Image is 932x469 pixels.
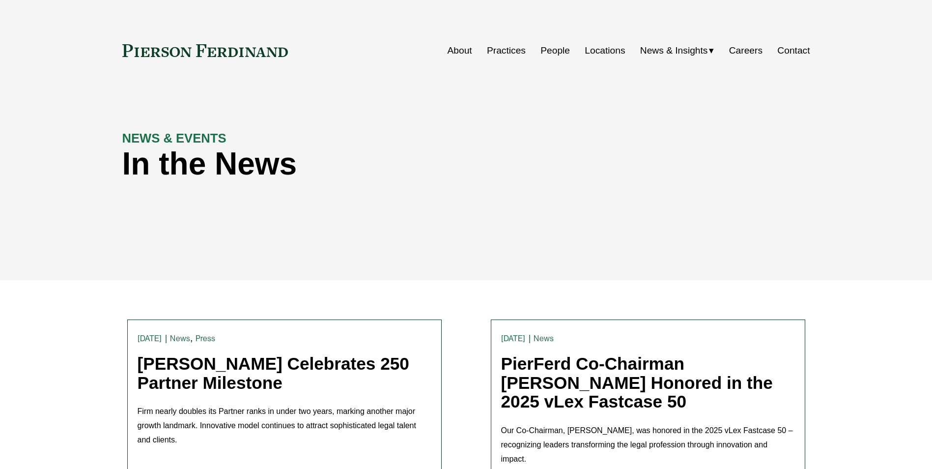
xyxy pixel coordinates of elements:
[534,334,554,343] a: News
[190,333,193,343] span: ,
[729,41,763,60] a: Careers
[585,41,625,60] a: Locations
[501,354,773,411] a: PierFerd Co-Chairman [PERSON_NAME] Honored in the 2025 vLex Fastcase 50
[170,334,190,343] a: News
[501,424,795,466] p: Our Co-Chairman, [PERSON_NAME], was honored in the 2025 vLex Fastcase 50 – recognizing leaders tr...
[138,354,409,392] a: [PERSON_NAME] Celebrates 250 Partner Milestone
[640,41,714,60] a: folder dropdown
[196,334,216,343] a: Press
[777,41,810,60] a: Contact
[540,41,570,60] a: People
[448,41,472,60] a: About
[487,41,526,60] a: Practices
[138,335,162,343] time: [DATE]
[640,42,708,59] span: News & Insights
[122,131,226,145] strong: NEWS & EVENTS
[501,335,526,343] time: [DATE]
[122,146,638,182] h1: In the News
[138,405,431,447] p: Firm nearly doubles its Partner ranks in under two years, marking another major growth landmark. ...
